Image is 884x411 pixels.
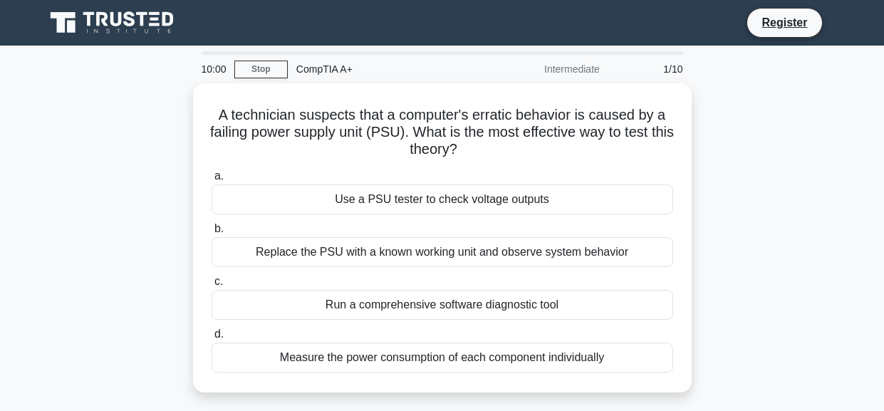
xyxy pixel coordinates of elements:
[484,55,608,83] div: Intermediate
[193,55,234,83] div: 10:00
[212,290,673,320] div: Run a comprehensive software diagnostic tool
[753,14,816,31] a: Register
[212,343,673,373] div: Measure the power consumption of each component individually
[214,328,224,340] span: d.
[214,170,224,182] span: a.
[210,106,675,159] h5: A technician suspects that a computer's erratic behavior is caused by a failing power supply unit...
[212,184,673,214] div: Use a PSU tester to check voltage outputs
[212,237,673,267] div: Replace the PSU with a known working unit and observe system behavior
[214,222,224,234] span: b.
[214,275,223,287] span: c.
[288,55,484,83] div: CompTIA A+
[234,61,288,78] a: Stop
[608,55,692,83] div: 1/10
